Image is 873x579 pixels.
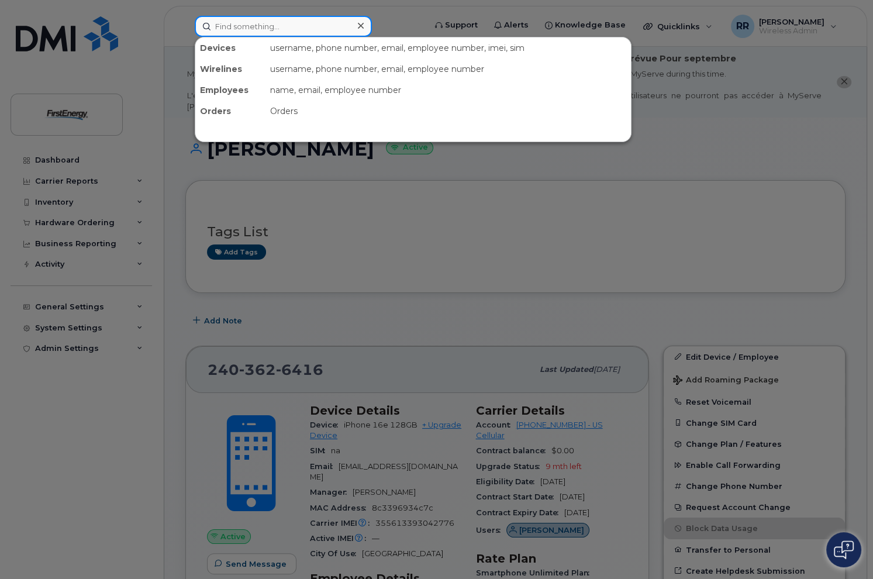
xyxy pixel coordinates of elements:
[195,58,265,80] div: Wirelines
[195,37,265,58] div: Devices
[195,80,265,101] div: Employees
[834,540,854,559] img: Open chat
[265,101,631,122] div: Orders
[195,101,265,122] div: Orders
[265,58,631,80] div: username, phone number, email, employee number
[265,37,631,58] div: username, phone number, email, employee number, imei, sim
[265,80,631,101] div: name, email, employee number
